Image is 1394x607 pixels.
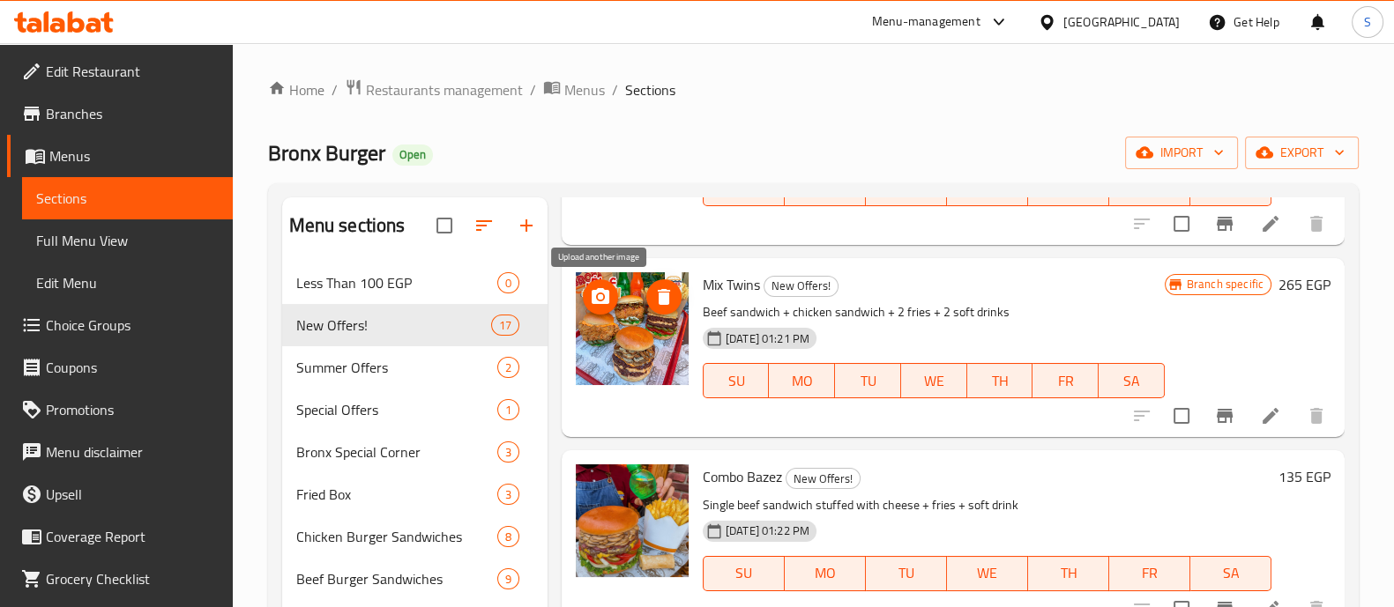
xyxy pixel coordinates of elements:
[505,204,548,247] button: Add section
[7,473,233,515] a: Upsell
[498,444,518,461] span: 3
[345,78,523,101] a: Restaurants management
[711,175,778,201] span: SU
[1163,397,1200,434] span: Select to update
[22,262,233,304] a: Edit Menu
[22,219,233,262] a: Full Menu View
[497,526,519,547] div: items
[954,175,1021,201] span: WE
[842,368,894,394] span: TU
[1116,560,1183,586] span: FR
[366,79,523,100] span: Restaurants management
[46,315,219,336] span: Choice Groups
[786,468,861,489] div: New Offers!
[36,230,219,251] span: Full Menu View
[785,556,866,591] button: MO
[873,175,940,201] span: TU
[36,188,219,209] span: Sections
[296,357,497,378] span: Summer Offers
[498,275,518,292] span: 0
[764,276,838,296] span: New Offers!
[1245,137,1359,169] button: export
[46,526,219,547] span: Coverage Report
[498,486,518,503] span: 3
[498,402,518,418] span: 1
[282,262,548,304] div: Less Than 100 EGP0
[769,363,835,398] button: MO
[1197,560,1264,586] span: SA
[296,272,497,293] span: Less Than 100 EGP
[1295,395,1338,437] button: delete
[1106,368,1158,394] span: SA
[46,441,219,463] span: Menu disclaimer
[392,147,433,162] span: Open
[703,301,1165,323] p: Beef sandwich + chicken sandwich + 2 fries + 2 soft drinks
[296,315,491,336] span: New Offers!
[719,522,816,539] span: [DATE] 01:22 PM
[646,279,682,315] button: delete image
[7,389,233,431] a: Promotions
[498,359,518,376] span: 2
[498,529,518,545] span: 8
[282,558,548,600] div: Beef Burger Sandwiches9
[296,399,497,420] div: Special Offers
[497,568,519,589] div: items
[46,568,219,589] span: Grocery Checklist
[1028,556,1109,591] button: TH
[296,441,497,463] span: Bronx Special Corner
[296,484,497,505] span: Fried Box
[703,556,785,591] button: SU
[268,78,1359,101] nav: breadcrumb
[497,357,519,378] div: items
[22,177,233,219] a: Sections
[625,79,675,100] span: Sections
[7,431,233,473] a: Menu disclaimer
[776,368,828,394] span: MO
[492,317,518,334] span: 17
[543,78,605,101] a: Menus
[7,515,233,558] a: Coverage Report
[835,363,901,398] button: TU
[46,61,219,82] span: Edit Restaurant
[268,79,324,100] a: Home
[1364,12,1371,32] span: S
[463,204,505,247] span: Sort sections
[873,560,940,586] span: TU
[497,484,519,505] div: items
[974,368,1026,394] span: TH
[1190,556,1271,591] button: SA
[46,399,219,420] span: Promotions
[7,135,233,177] a: Menus
[792,560,859,586] span: MO
[872,11,980,33] div: Menu-management
[1116,175,1183,201] span: FR
[792,175,859,201] span: MO
[908,368,960,394] span: WE
[497,399,519,420] div: items
[1035,560,1102,586] span: TH
[426,207,463,244] span: Select all sections
[1259,142,1345,164] span: export
[1063,12,1180,32] div: [GEOGRAPHIC_DATA]
[1278,272,1331,297] h6: 265 EGP
[296,568,497,589] div: Beef Burger Sandwiches
[282,431,548,473] div: Bronx Special Corner3
[1204,395,1246,437] button: Branch-specific-item
[530,79,536,100] li: /
[7,304,233,346] a: Choice Groups
[332,79,338,100] li: /
[282,389,548,431] div: Special Offers1
[1163,205,1200,242] span: Select to update
[1040,368,1092,394] span: FR
[576,272,689,385] img: Mix Twins
[296,526,497,547] span: Chicken Burger Sandwiches
[497,272,519,293] div: items
[46,357,219,378] span: Coupons
[947,556,1028,591] button: WE
[49,145,219,167] span: Menus
[564,79,605,100] span: Menus
[282,473,548,515] div: Fried Box3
